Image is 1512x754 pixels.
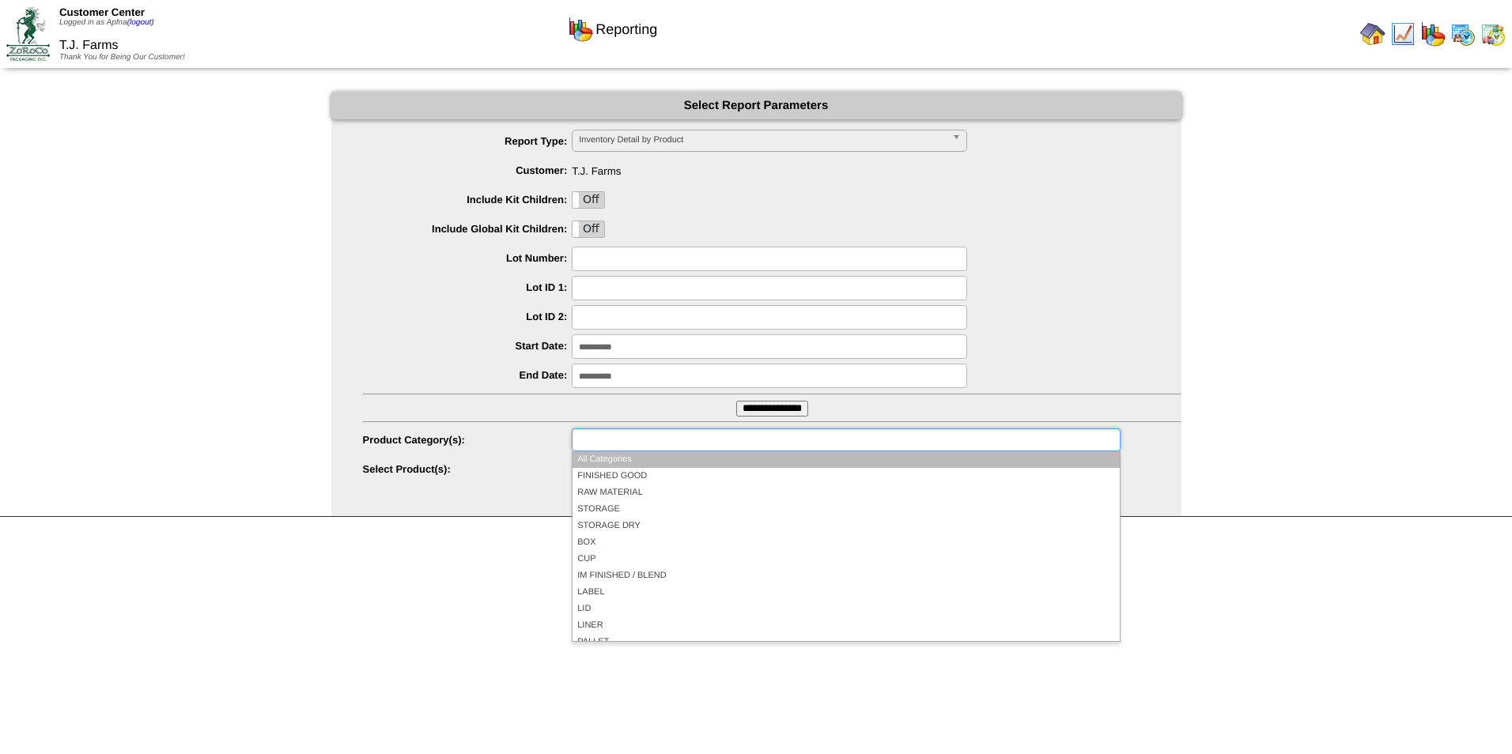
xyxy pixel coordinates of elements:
[573,518,1119,534] li: STORAGE DRY
[568,17,593,42] img: graph.gif
[1450,21,1476,47] img: calendarprod.gif
[1360,21,1385,47] img: home.gif
[573,192,604,208] label: Off
[363,135,573,147] label: Report Type:
[363,252,573,264] label: Lot Number:
[572,191,605,209] div: OnOff
[573,634,1119,650] li: PALLET
[127,18,154,27] a: (logout)
[573,567,1119,584] li: IM FINISHED / BLEND
[573,221,604,237] label: Off
[363,311,573,322] label: Lot ID 2:
[595,21,657,38] span: Reporting
[573,468,1119,484] li: FINISHED GOOD
[363,463,573,475] label: Select Product(s):
[6,7,50,60] img: ZoRoCo_Logo(Green%26Foil)%20jpg.webp
[363,159,1181,177] span: T.J. Farms
[1390,21,1416,47] img: line_graph.gif
[363,223,573,235] label: Include Global Kit Children:
[363,194,573,205] label: Include Kit Children:
[573,601,1119,617] li: LID
[363,164,573,176] label: Customer:
[363,281,573,293] label: Lot ID 1:
[1420,21,1446,47] img: graph.gif
[573,501,1119,518] li: STORAGE
[1480,21,1506,47] img: calendarinout.gif
[573,484,1119,501] li: RAW MATERIAL
[573,534,1119,551] li: BOX
[579,130,946,149] span: Inventory Detail by Product
[363,434,573,446] label: Product Category(s):
[573,451,1119,468] li: All Categories
[59,53,185,62] span: Thank You for Being Our Customer!
[59,6,145,18] span: Customer Center
[572,221,605,238] div: OnOff
[331,92,1181,119] div: Select Report Parameters
[573,584,1119,601] li: LABEL
[573,617,1119,634] li: LINER
[363,340,573,352] label: Start Date:
[363,369,573,381] label: End Date:
[573,551,1119,567] li: CUP
[59,39,119,52] span: T.J. Farms
[59,18,154,27] span: Logged in as Apfna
